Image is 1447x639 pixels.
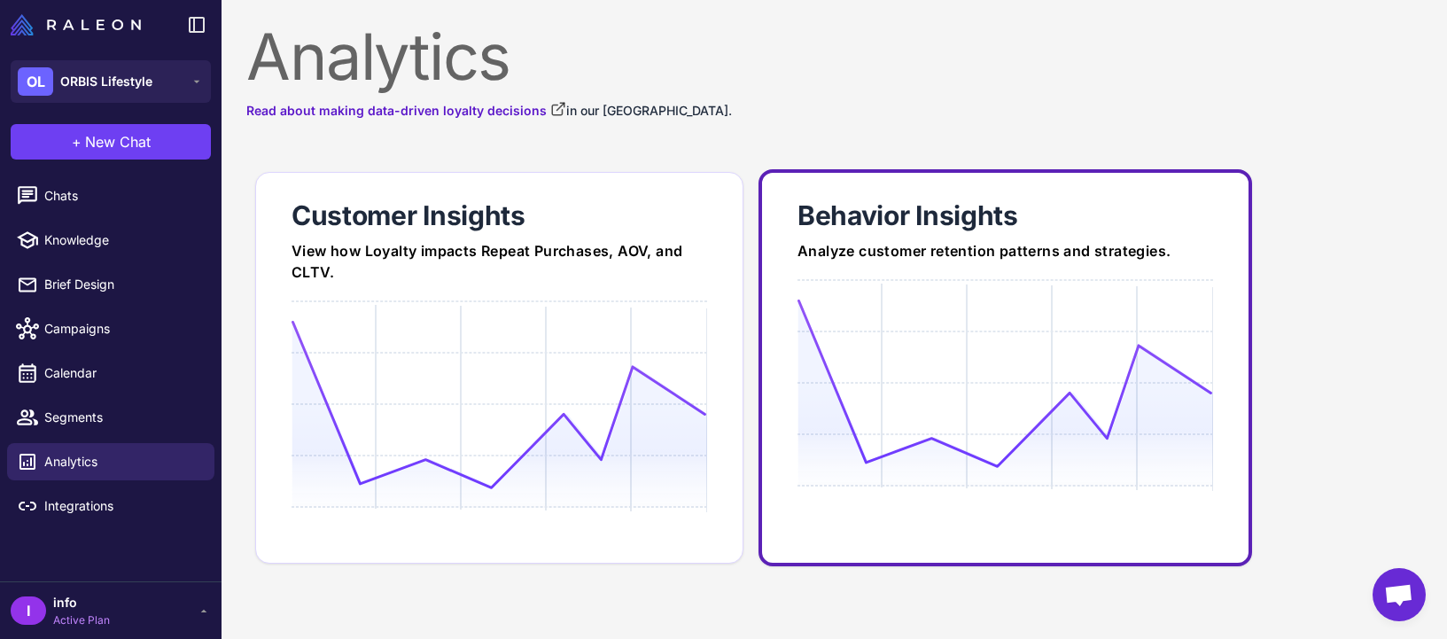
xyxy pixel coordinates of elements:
[255,172,743,564] a: Customer InsightsView how Loyalty impacts Repeat Purchases, AOV, and CLTV.
[7,310,214,347] a: Campaigns
[292,240,707,283] div: View how Loyalty impacts Repeat Purchases, AOV, and CLTV.
[7,487,214,525] a: Integrations
[85,131,151,152] span: New Chat
[1373,568,1426,621] a: Aprire la chat
[292,198,707,233] div: Customer Insights
[11,124,211,160] button: +New Chat
[7,399,214,436] a: Segments
[7,222,214,259] a: Knowledge
[246,25,1422,89] div: Analytics
[246,101,566,121] a: Read about making data-driven loyalty decisions
[44,496,200,516] span: Integrations
[797,240,1213,261] div: Analyze customer retention patterns and strategies.
[797,198,1213,233] div: Behavior Insights
[44,319,200,339] span: Campaigns
[44,275,200,294] span: Brief Design
[7,443,214,480] a: Analytics
[11,596,46,625] div: I
[11,60,211,103] button: OLORBIS Lifestyle
[44,452,200,471] span: Analytics
[72,131,82,152] span: +
[18,67,53,96] div: OL
[566,103,732,118] span: in our [GEOGRAPHIC_DATA].
[44,186,200,206] span: Chats
[7,266,214,303] a: Brief Design
[44,408,200,427] span: Segments
[7,355,214,392] a: Calendar
[44,230,200,250] span: Knowledge
[53,612,110,628] span: Active Plan
[759,169,1252,566] a: Behavior InsightsAnalyze customer retention patterns and strategies.
[44,363,200,383] span: Calendar
[60,72,152,91] span: ORBIS Lifestyle
[11,14,141,35] img: Raleon Logo
[7,177,214,214] a: Chats
[53,593,110,612] span: info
